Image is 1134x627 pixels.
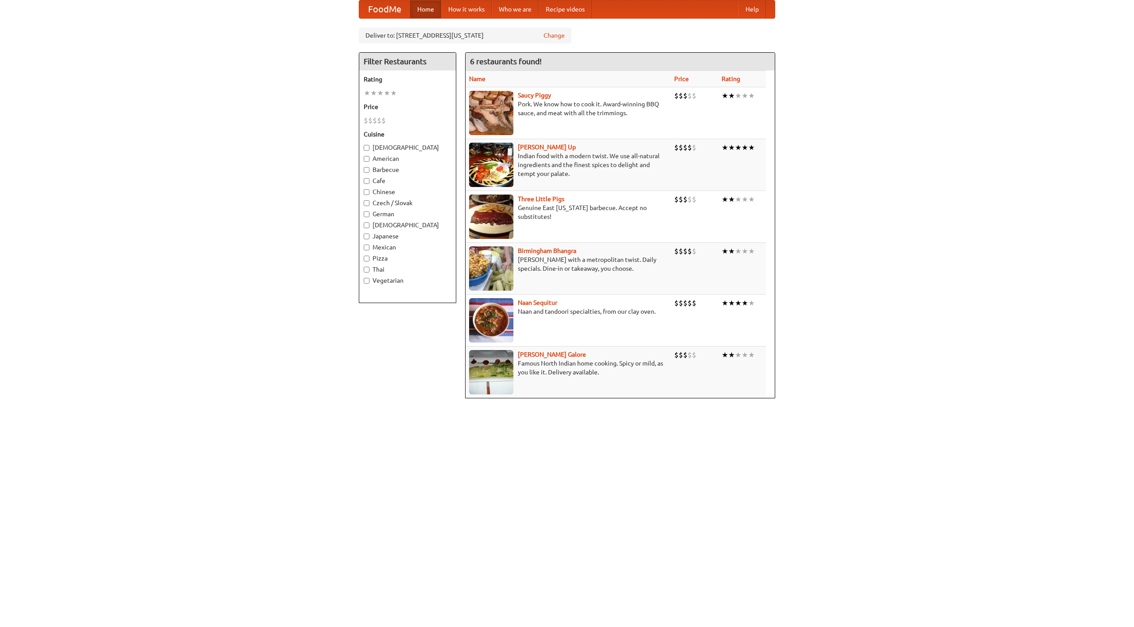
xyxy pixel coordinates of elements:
[674,91,679,101] li: $
[364,200,369,206] input: Czech / Slovak
[364,211,369,217] input: German
[364,265,451,274] label: Thai
[364,254,451,263] label: Pizza
[742,350,748,360] li: ★
[364,234,369,239] input: Japanese
[748,350,755,360] li: ★
[469,143,513,187] img: curryup.jpg
[364,102,451,111] h5: Price
[722,75,740,82] a: Rating
[364,178,369,184] input: Cafe
[384,88,390,98] li: ★
[728,298,735,308] li: ★
[364,232,451,241] label: Japanese
[679,143,683,152] li: $
[539,0,592,18] a: Recipe videos
[687,298,692,308] li: $
[364,256,369,261] input: Pizza
[674,75,689,82] a: Price
[377,116,381,125] li: $
[441,0,492,18] a: How it works
[469,307,667,316] p: Naan and tandoori specialties, from our clay oven.
[381,116,386,125] li: $
[748,246,755,256] li: ★
[722,91,728,101] li: ★
[679,246,683,256] li: $
[692,143,696,152] li: $
[469,203,667,221] p: Genuine East [US_STATE] barbecue. Accept no substitutes!
[364,187,451,196] label: Chinese
[687,91,692,101] li: $
[687,350,692,360] li: $
[683,350,687,360] li: $
[518,299,557,306] b: Naan Sequitur
[679,195,683,204] li: $
[410,0,441,18] a: Home
[364,176,451,185] label: Cafe
[692,246,696,256] li: $
[692,350,696,360] li: $
[469,75,485,82] a: Name
[518,195,564,203] a: Three Little Pigs
[728,143,735,152] li: ★
[518,247,576,254] a: Birmingham Bhangra
[364,210,451,218] label: German
[364,154,451,163] label: American
[722,246,728,256] li: ★
[687,143,692,152] li: $
[735,91,742,101] li: ★
[359,0,410,18] a: FoodMe
[735,298,742,308] li: ★
[364,276,451,285] label: Vegetarian
[679,298,683,308] li: $
[364,145,369,151] input: [DEMOGRAPHIC_DATA]
[469,100,667,117] p: Pork. We know how to cook it. Award-winning BBQ sauce, and meat with all the trimmings.
[735,143,742,152] li: ★
[364,267,369,273] input: Thai
[518,144,576,151] a: [PERSON_NAME] Up
[687,246,692,256] li: $
[364,165,451,174] label: Barbecue
[692,91,696,101] li: $
[692,298,696,308] li: $
[469,350,513,394] img: currygalore.jpg
[674,143,679,152] li: $
[748,298,755,308] li: ★
[518,92,551,99] a: Saucy Piggy
[364,156,369,162] input: American
[469,359,667,377] p: Famous North Indian home cooking. Spicy or mild, as you like it. Delivery available.
[742,246,748,256] li: ★
[683,91,687,101] li: $
[364,245,369,250] input: Mexican
[518,351,586,358] a: [PERSON_NAME] Galore
[364,278,369,284] input: Vegetarian
[687,195,692,204] li: $
[728,91,735,101] li: ★
[674,246,679,256] li: $
[683,195,687,204] li: $
[728,195,735,204] li: ★
[470,57,542,66] ng-pluralize: 6 restaurants found!
[748,195,755,204] li: ★
[683,143,687,152] li: $
[748,143,755,152] li: ★
[364,189,369,195] input: Chinese
[469,195,513,239] img: littlepigs.jpg
[377,88,384,98] li: ★
[364,130,451,139] h5: Cuisine
[738,0,766,18] a: Help
[748,91,755,101] li: ★
[364,143,451,152] label: [DEMOGRAPHIC_DATA]
[469,246,513,291] img: bhangra.jpg
[364,167,369,173] input: Barbecue
[722,350,728,360] li: ★
[364,116,368,125] li: $
[364,88,370,98] li: ★
[364,75,451,84] h5: Rating
[728,350,735,360] li: ★
[679,350,683,360] li: $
